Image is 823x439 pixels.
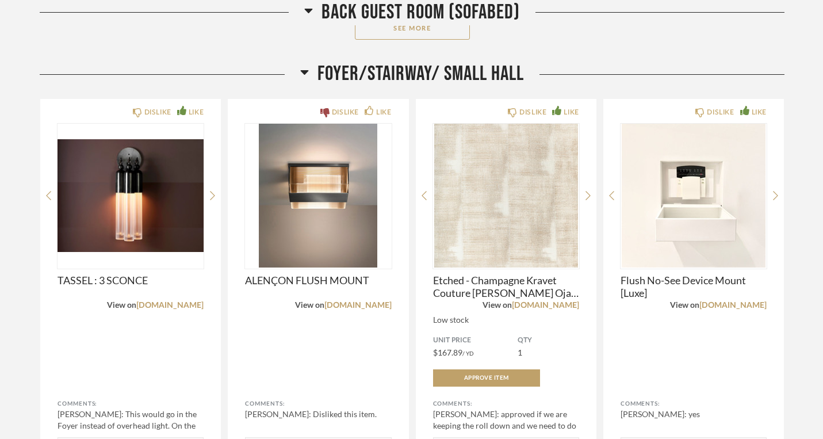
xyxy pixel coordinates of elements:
[464,375,509,381] span: Approve Item
[433,369,540,387] button: Approve Item
[355,17,470,40] button: See More
[144,106,171,118] div: DISLIKE
[433,336,518,345] span: Unit Price
[433,315,579,325] div: Low stock
[107,301,136,310] span: View on
[136,301,204,310] a: [DOMAIN_NAME]
[462,350,474,357] span: / YD
[433,124,579,268] img: undefined
[433,398,579,410] div: Comments:
[245,274,391,287] span: ALENÇON FLUSH MOUNT
[58,398,204,410] div: Comments:
[564,106,579,118] div: LIKE
[58,274,204,287] span: TASSEL : 3 SCONCE
[376,106,391,118] div: LIKE
[245,398,391,410] div: Comments:
[295,301,324,310] span: View on
[433,348,462,357] span: $167.89
[707,106,734,118] div: DISLIKE
[621,398,767,410] div: Comments:
[245,409,391,420] div: [PERSON_NAME]: Disliked this item.
[433,274,579,299] span: Etched - Champagne Kravet Couture [PERSON_NAME] Ojai SKU 36395.16.0
[519,106,546,118] div: DISLIKE
[332,106,359,118] div: DISLIKE
[699,301,767,310] a: [DOMAIN_NAME]
[670,301,699,310] span: View on
[245,124,391,268] img: undefined
[189,106,204,118] div: LIKE
[518,348,522,357] span: 1
[621,124,767,268] img: undefined
[317,62,524,86] span: Foyer/Stairway/ Small Hall
[483,301,512,310] span: View on
[752,106,767,118] div: LIKE
[621,409,767,420] div: [PERSON_NAME]: yes
[512,301,579,310] a: [DOMAIN_NAME]
[58,124,204,268] img: undefined
[324,301,392,310] a: [DOMAIN_NAME]
[621,274,767,299] span: Flush No-See Device Mount [Luxe]
[518,336,579,345] span: QTY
